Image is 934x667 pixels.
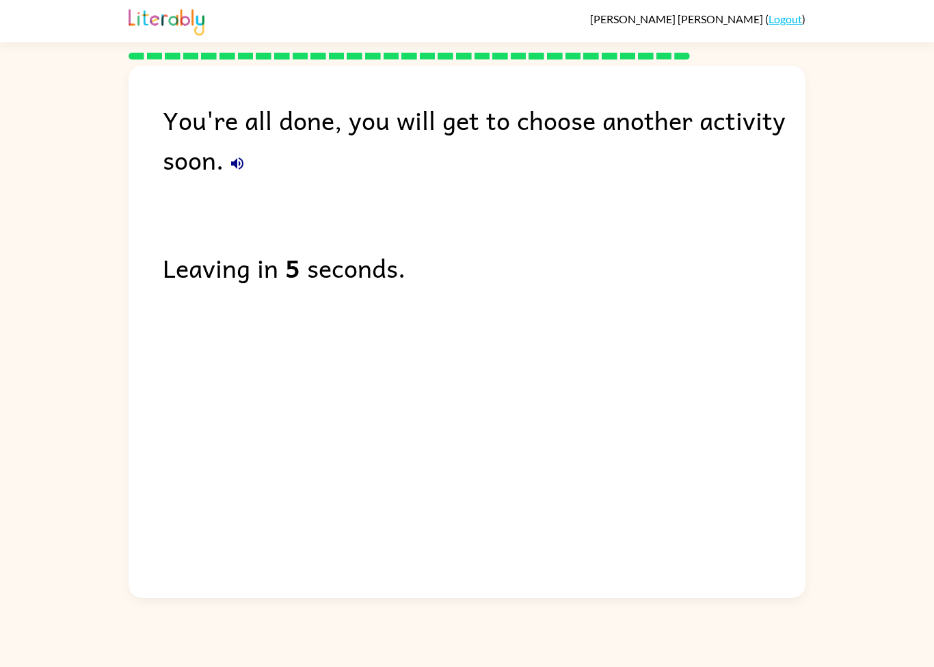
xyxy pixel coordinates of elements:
[769,12,802,25] a: Logout
[163,248,805,287] div: Leaving in seconds.
[590,12,765,25] span: [PERSON_NAME] [PERSON_NAME]
[129,5,204,36] img: Literably
[590,12,805,25] div: ( )
[285,248,300,287] b: 5
[163,100,805,179] div: You're all done, you will get to choose another activity soon.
